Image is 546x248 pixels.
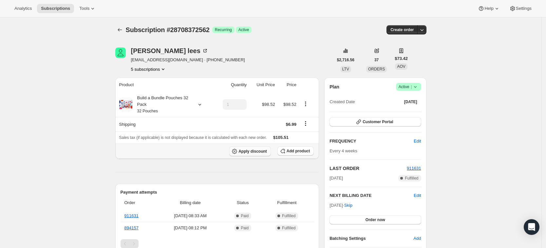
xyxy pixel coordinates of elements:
[79,6,89,11] span: Tools
[329,165,407,172] h2: LAST ORDER
[505,4,536,13] button: Settings
[14,6,32,11] span: Analytics
[241,213,249,219] span: Paid
[287,148,310,154] span: Add product
[397,64,405,69] span: AOV
[407,166,421,171] a: 911631
[264,200,310,206] span: Fulfillment
[474,4,504,13] button: Help
[395,55,408,62] span: $73.42
[249,78,277,92] th: Unit Price
[337,57,354,63] span: $2,716.56
[342,67,349,71] span: LTV
[368,67,385,71] span: ORDERS
[286,122,296,127] span: $6.99
[10,4,36,13] button: Analytics
[329,235,413,242] h6: Batching Settings
[124,225,139,230] a: 894157
[329,84,339,90] h2: Plan
[410,136,425,146] button: Edit
[329,99,355,105] span: Created Date
[329,175,343,181] span: [DATE]
[215,27,232,32] span: Recurring
[329,203,352,208] span: [DATE] ·
[121,189,314,196] h2: Payment attempts
[115,25,124,34] button: Subscriptions
[484,6,493,11] span: Help
[414,138,421,144] span: Edit
[137,109,158,113] small: 32 Pouches
[390,27,414,32] span: Create order
[277,146,314,156] button: Add product
[119,135,267,140] span: Sales tax (if applicable) is not displayed because it is calculated with each new order.
[386,25,418,34] button: Create order
[115,117,214,131] th: Shipping
[370,55,383,65] button: 37
[124,213,139,218] a: 911631
[126,26,210,33] span: Subscription #28708372562
[121,196,157,210] th: Order
[282,213,295,219] span: Fulfilled
[344,202,352,209] span: Skip
[329,148,357,153] span: Every 4 weeks
[131,57,245,63] span: [EMAIL_ADDRESS][DOMAIN_NAME] · [PHONE_NUMBER]
[413,235,421,242] span: Add
[262,102,275,107] span: $98.52
[241,225,249,231] span: Paid
[300,100,311,107] button: Product actions
[229,146,271,156] button: Apply discount
[159,200,222,206] span: Billing date
[399,84,419,90] span: Active
[37,4,74,13] button: Subscriptions
[115,48,126,58] span: Lindsay lees
[277,78,298,92] th: Price
[300,120,311,127] button: Shipping actions
[516,6,532,11] span: Settings
[524,219,539,235] div: Open Intercom Messenger
[329,215,421,224] button: Order now
[340,200,356,211] button: Skip
[214,78,249,92] th: Quantity
[407,165,421,172] button: 911631
[131,48,208,54] div: [PERSON_NAME] lees
[414,192,421,199] button: Edit
[366,217,385,222] span: Order now
[226,200,260,206] span: Status
[159,225,222,231] span: [DATE] · 08:12 PM
[238,27,249,32] span: Active
[400,97,421,106] button: [DATE]
[273,135,289,140] span: $105.51
[329,117,421,126] button: Customer Portal
[409,233,425,244] button: Add
[41,6,70,11] span: Subscriptions
[404,99,417,105] span: [DATE]
[75,4,100,13] button: Tools
[238,149,267,154] span: Apply discount
[282,225,295,231] span: Fulfilled
[329,192,414,199] h2: NEXT BILLING DATE
[115,78,214,92] th: Product
[411,84,412,89] span: |
[363,119,393,124] span: Customer Portal
[283,102,296,107] span: $98.52
[159,213,222,219] span: [DATE] · 08:33 AM
[329,138,414,144] h2: FREQUENCY
[405,176,418,181] span: Fulfilled
[333,55,358,65] button: $2,716.56
[131,66,167,72] button: Product actions
[132,95,191,114] div: Build a Bundle Pouches 32 Pack
[374,57,379,63] span: 37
